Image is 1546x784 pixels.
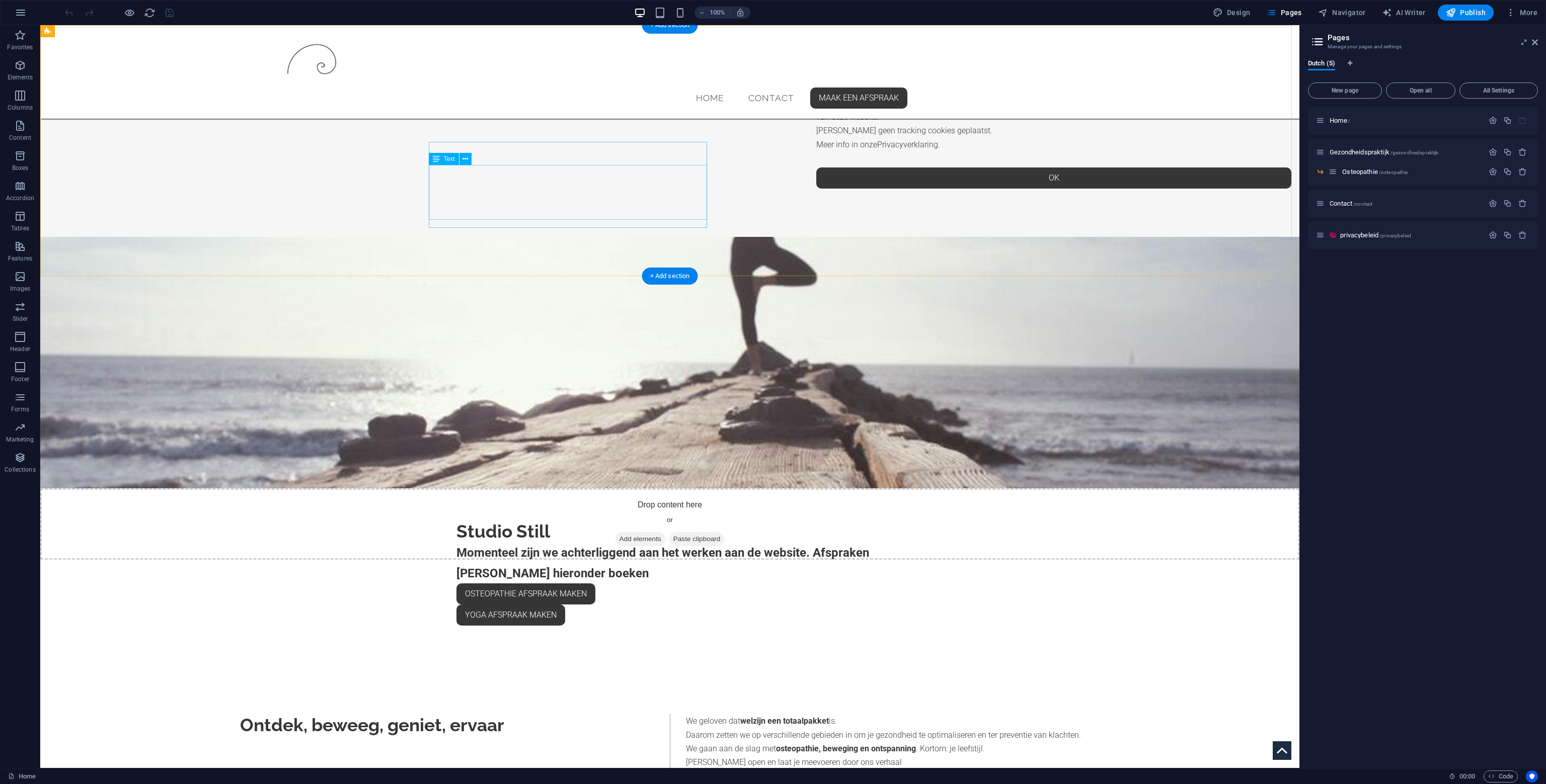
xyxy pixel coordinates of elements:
div: Settings [1489,116,1497,125]
div: privacybeleid/privacybeleid [1337,232,1484,238]
span: Click to open page [1330,117,1350,124]
p: Favorites [7,43,33,51]
p: Slider [13,315,28,323]
div: Duplicate [1503,231,1512,239]
div: Remove [1518,148,1527,156]
div: Remove [1518,199,1527,208]
p: Forms [11,405,29,413]
button: Design [1209,5,1255,21]
span: /gezondheidspraktijk [1390,150,1439,155]
button: 100% [694,7,730,19]
h3: Manage your pages and settings [1328,42,1518,51]
a: Click to cancel selection. Double-click to open Pages [8,770,36,782]
div: Osteopathie/osteopathie [1339,168,1484,175]
p: Columns [8,104,33,112]
span: Open all [1390,88,1451,94]
p: Boxes [12,164,29,172]
div: Duplicate [1503,148,1512,156]
span: Add elements [575,507,625,521]
div: Duplicate [1503,167,1512,176]
div: Remove [1518,167,1527,176]
div: Home/ [1327,117,1484,124]
p: Tables [11,224,29,232]
button: New page [1308,82,1382,99]
button: Open all [1386,82,1455,99]
span: All Settings [1464,88,1533,94]
span: Click to open page [1330,148,1438,156]
span: / [1348,118,1350,124]
p: Collections [5,466,35,474]
div: Duplicate [1503,116,1512,125]
p: Images [10,285,31,293]
span: Text [444,156,455,162]
span: : [1466,772,1468,780]
div: + Add section [642,268,698,285]
button: Usercentrics [1526,770,1538,782]
button: Navigator [1314,5,1370,21]
span: Paste clipboard [629,507,684,521]
p: Content [9,134,31,142]
div: Remove [1518,231,1527,239]
button: Click here to leave preview mode and continue editing [123,7,135,19]
span: More [1506,8,1537,18]
p: Marketing [6,435,34,444]
div: Gezondheidspraktijk/gezondheidspraktijk [1327,149,1484,155]
p: Elements [8,73,33,81]
p: Footer [11,375,29,383]
span: Click to open page [1330,200,1372,207]
p: Features [8,254,32,263]
div: The startpage cannot be deleted [1518,116,1527,125]
h2: Pages [1328,33,1538,42]
i: On resize automatically adjust zoom level to fit chosen device. [736,8,745,17]
span: Dutch (5) [1308,57,1335,71]
div: Contact/contact [1327,200,1484,207]
div: Settings [1489,231,1497,239]
span: /contact [1353,201,1372,207]
p: Header [10,345,30,353]
span: Click to open page [1342,168,1408,176]
button: Publish [1438,5,1494,21]
span: AI Writer [1382,8,1426,18]
i: Reload page [144,7,156,19]
div: + Add section [642,17,698,34]
div: Settings [1489,148,1497,156]
p: Accordion [6,194,34,202]
div: Design (Ctrl+Alt+Y) [1209,5,1255,21]
button: AI Writer [1378,5,1430,21]
button: All Settings [1459,82,1538,99]
span: Click to open page [1340,231,1411,239]
span: /privacybeleid [1379,233,1411,238]
span: 00 00 [1459,770,1475,782]
button: Pages [1262,5,1305,21]
span: Code [1488,770,1513,782]
span: Pages [1266,8,1301,18]
div: Settings [1489,199,1497,208]
div: Duplicate [1503,199,1512,208]
span: New page [1312,88,1377,94]
h6: Session time [1449,770,1476,782]
div: Settings [1489,167,1497,176]
div: Language Tabs [1308,59,1538,78]
span: Design [1213,8,1251,18]
button: Code [1484,770,1518,782]
h6: 100% [710,7,726,19]
button: More [1502,5,1541,21]
span: /osteopathie [1379,169,1408,175]
span: Publish [1446,8,1486,18]
span: Navigator [1318,8,1366,18]
button: reload [143,7,156,19]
